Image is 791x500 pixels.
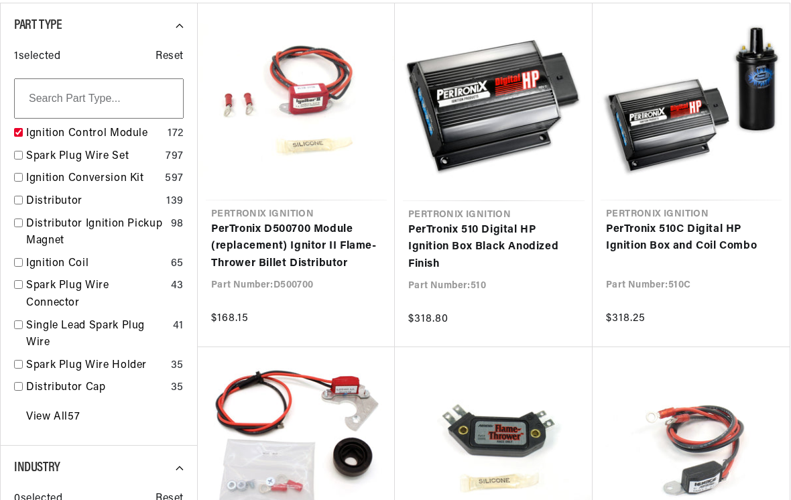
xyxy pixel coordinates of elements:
div: 139 [166,193,184,210]
div: 43 [171,277,184,295]
div: 41 [173,318,184,335]
div: 35 [171,357,184,375]
a: Spark Plug Wire Connector [26,277,166,312]
span: Reset [156,48,184,66]
div: 797 [166,148,184,166]
div: 172 [168,125,184,143]
div: 35 [171,379,184,397]
a: View All 57 [26,409,80,426]
span: 1 selected [14,48,60,66]
div: 98 [171,216,184,233]
a: Distributor Ignition Pickup Magnet [26,216,166,250]
a: Single Lead Spark Plug Wire [26,318,168,352]
a: Distributor Cap [26,379,166,397]
a: PerTronix D500700 Module (replacement) Ignitor II Flame-Thrower Billet Distributor [211,221,381,273]
a: Ignition Control Module [26,125,162,143]
span: Industry [14,461,60,475]
a: PerTronix 510 Digital HP Ignition Box Black Anodized Finish [408,222,579,273]
div: 597 [165,170,184,188]
input: Search Part Type... [14,78,184,119]
a: Distributor [26,193,161,210]
a: PerTronix 510C Digital HP Ignition Box and Coil Combo [606,221,776,255]
a: Ignition Coil [26,255,166,273]
span: Part Type [14,19,62,32]
div: 65 [171,255,184,273]
a: Ignition Conversion Kit [26,170,160,188]
a: Spark Plug Wire Set [26,148,160,166]
a: Spark Plug Wire Holder [26,357,166,375]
